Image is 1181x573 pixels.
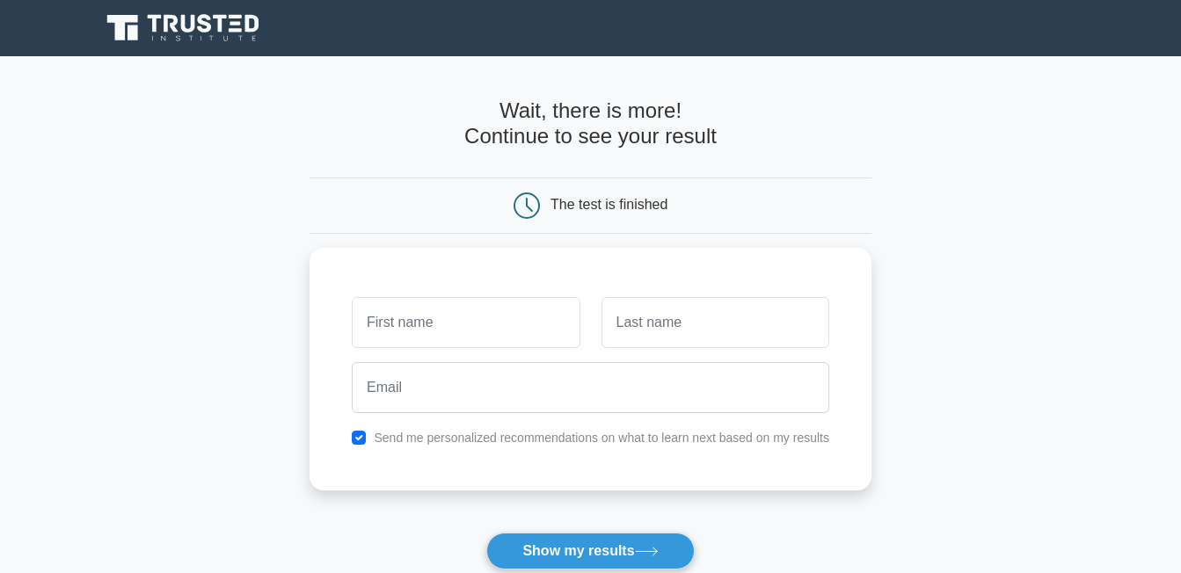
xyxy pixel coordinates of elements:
input: Last name [601,297,829,348]
input: Email [352,362,829,413]
button: Show my results [486,533,694,569]
div: The test is finished [550,197,667,212]
h4: Wait, there is more! Continue to see your result [310,98,871,149]
label: Send me personalized recommendations on what to learn next based on my results [374,431,829,445]
input: First name [352,297,580,348]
